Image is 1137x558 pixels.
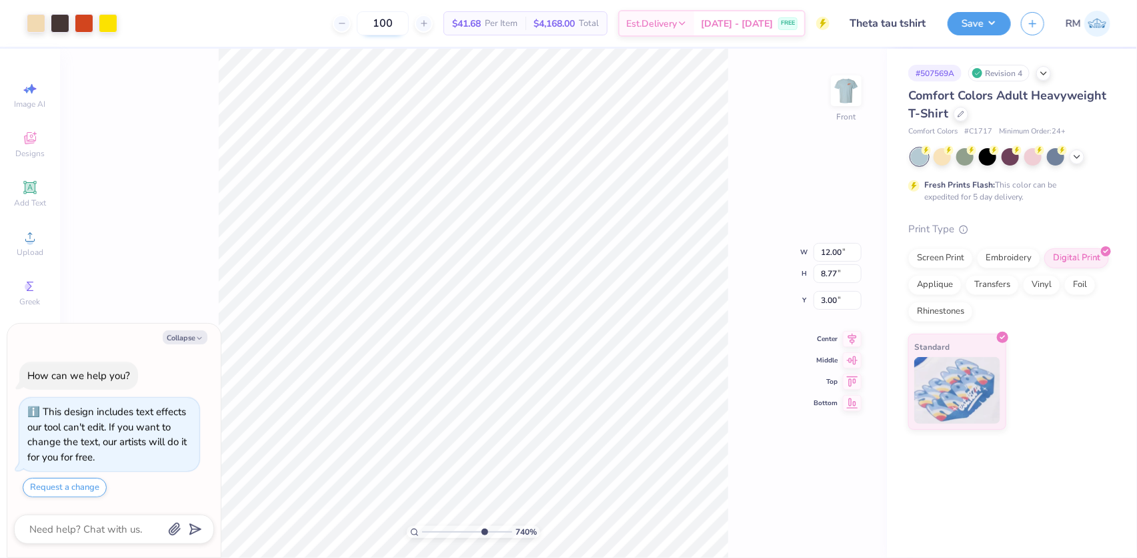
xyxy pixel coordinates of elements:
span: Standard [914,340,950,354]
span: Add Text [14,198,46,208]
a: RM [1066,11,1110,37]
div: This design includes text effects our tool can't edit. If you want to change the text, our artist... [27,405,187,464]
div: Print Type [908,222,1110,237]
strong: Fresh Prints Flash: [924,180,995,190]
div: Digital Print [1044,248,1109,268]
div: # 507569A [908,65,962,81]
div: How can we help you? [27,369,130,382]
span: $4,168.00 [533,17,575,31]
div: Rhinestones [908,302,973,322]
span: Comfort Colors [908,126,958,137]
span: [DATE] - [DATE] [701,17,773,31]
span: Middle [814,356,838,365]
img: Standard [914,357,1000,424]
div: Transfers [966,275,1019,295]
span: RM [1066,16,1081,31]
div: Screen Print [908,248,973,268]
div: Vinyl [1023,275,1060,295]
span: Minimum Order: 24 + [999,126,1066,137]
span: 740 % [515,526,537,538]
div: Front [837,111,856,123]
span: Bottom [814,398,838,408]
span: Top [814,377,838,386]
span: Designs [15,148,45,159]
div: This color can be expedited for 5 day delivery. [924,179,1088,203]
div: Embroidery [977,248,1040,268]
button: Save [948,12,1011,35]
button: Request a change [23,478,107,497]
button: Collapse [163,330,207,344]
span: Est. Delivery [626,17,677,31]
span: Per Item [485,17,517,31]
span: Comfort Colors Adult Heavyweight T-Shirt [908,87,1106,121]
span: FREE [781,19,795,28]
span: Center [814,334,838,344]
div: Applique [908,275,962,295]
img: Roberta Manuel [1084,11,1110,37]
img: Front [833,77,860,104]
div: Foil [1064,275,1096,295]
span: Greek [20,296,41,307]
div: Revision 4 [968,65,1030,81]
span: Image AI [15,99,46,109]
input: Untitled Design [840,10,938,37]
span: $41.68 [452,17,481,31]
input: – – [357,11,409,35]
span: Total [579,17,599,31]
span: Upload [17,247,43,258]
span: # C1717 [964,126,992,137]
